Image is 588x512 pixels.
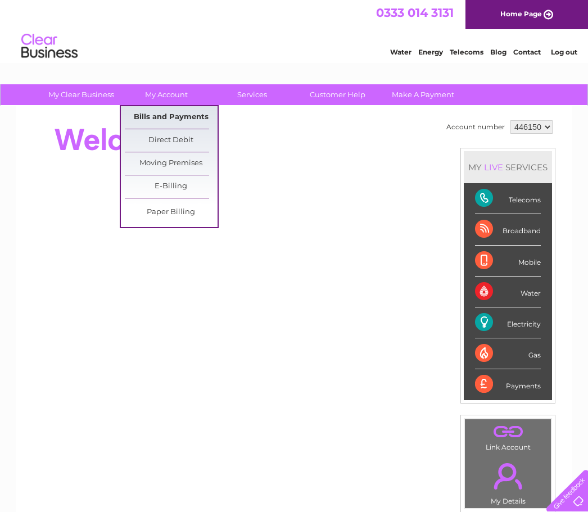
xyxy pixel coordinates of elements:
a: Moving Premises [125,152,218,175]
a: . [468,422,548,442]
a: My Account [120,84,213,105]
div: Electricity [475,307,541,338]
div: MY SERVICES [464,151,552,183]
a: Blog [490,48,506,56]
a: Bills and Payments [125,106,218,129]
td: My Details [464,454,551,509]
a: . [468,456,548,496]
div: Water [475,277,541,307]
td: Account number [444,117,508,137]
a: Direct Debit [125,129,218,152]
a: Make A Payment [377,84,469,105]
td: Link Account [464,419,551,454]
div: Clear Business is a trading name of Verastar Limited (registered in [GEOGRAPHIC_DATA] No. 3667643... [29,6,560,55]
div: Broadband [475,214,541,245]
a: Contact [513,48,541,56]
a: Paper Billing [125,201,218,224]
div: Payments [475,369,541,400]
a: Energy [418,48,443,56]
div: LIVE [482,162,505,173]
a: 0333 014 3131 [376,6,454,20]
div: Telecoms [475,183,541,214]
a: Services [206,84,298,105]
a: Telecoms [450,48,483,56]
a: Log out [551,48,577,56]
a: Water [390,48,411,56]
a: My Clear Business [35,84,128,105]
img: logo.png [21,29,78,64]
a: Customer Help [291,84,384,105]
a: E-Billing [125,175,218,198]
div: Mobile [475,246,541,277]
div: Gas [475,338,541,369]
